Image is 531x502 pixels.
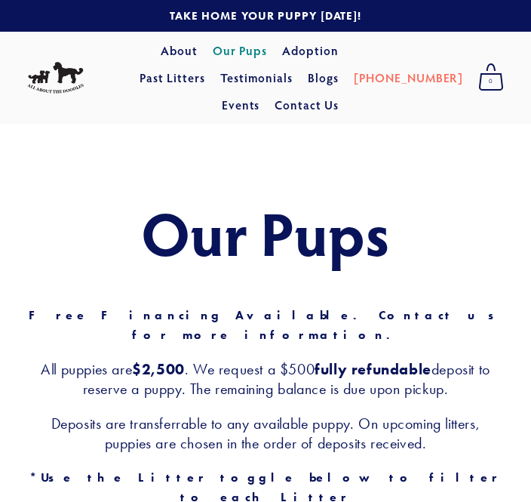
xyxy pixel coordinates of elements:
a: [PHONE_NUMBER] [354,64,463,91]
a: Testimonials [220,64,293,91]
a: Our Pups [213,37,268,64]
img: All About The Doodles [27,62,84,94]
a: About [161,37,198,64]
a: Events [222,91,260,119]
a: Adoption [282,37,339,64]
strong: Free Financing Available. Contact us for more information. [29,308,515,342]
h3: Deposits are transferrable to any available puppy. On upcoming litters, puppies are chosen in the... [27,414,504,453]
a: Past Litters [140,69,205,85]
strong: fully refundable [315,360,431,378]
a: Contact Us [275,91,339,119]
span: 0 [478,72,504,91]
strong: $2,500 [132,360,185,378]
a: 0 items in cart [471,59,511,97]
h1: Our Pups [27,199,504,266]
a: Blogs [308,64,339,91]
h3: All puppies are . We request a $500 deposit to reserve a puppy. The remaining balance is due upon... [27,359,504,399]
